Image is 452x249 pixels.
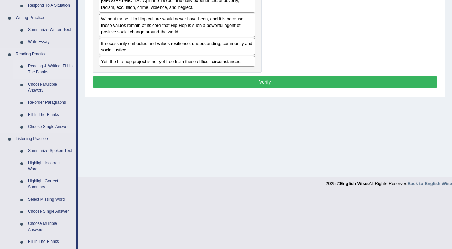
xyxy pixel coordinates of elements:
[25,121,76,133] a: Choose Single Answer
[25,194,76,206] a: Select Missing Word
[99,38,255,55] div: It necessarily embodies and values resilience, understanding, community and social justice.
[13,133,76,145] a: Listening Practice
[25,97,76,109] a: Re-order Paragraphs
[13,12,76,24] a: Writing Practice
[25,36,76,48] a: Write Essay
[25,157,76,175] a: Highlight Incorrect Words
[408,181,452,186] a: Back to English Wise
[340,181,369,186] strong: English Wise.
[99,14,255,37] div: Without these, Hip Hop culture would never have been, and it is because these values remain at it...
[326,177,452,187] div: 2025 © All Rights Reserved
[25,60,76,78] a: Reading & Writing: Fill In The Blanks
[25,79,76,97] a: Choose Multiple Answers
[25,24,76,36] a: Summarize Written Text
[25,218,76,236] a: Choose Multiple Answers
[93,76,437,88] button: Verify
[25,236,76,248] a: Fill In The Blanks
[99,56,255,67] div: Yet, the hip hop project is not yet free from these difficult circumstances.
[25,109,76,121] a: Fill In The Blanks
[25,145,76,157] a: Summarize Spoken Text
[13,48,76,61] a: Reading Practice
[25,175,76,193] a: Highlight Correct Summary
[25,205,76,218] a: Choose Single Answer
